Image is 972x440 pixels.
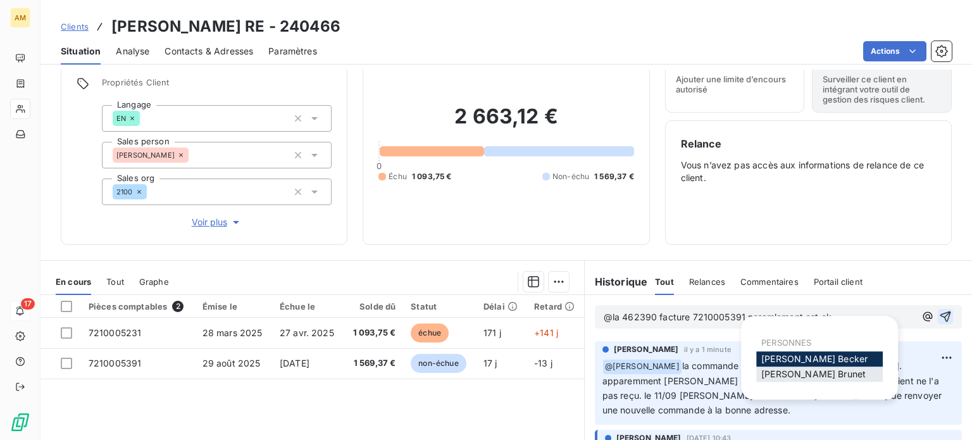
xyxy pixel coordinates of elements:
[10,412,30,432] img: Logo LeanPay
[814,277,863,287] span: Portail client
[10,8,30,28] div: AM
[268,45,317,58] span: Paramètres
[411,324,449,343] span: échue
[823,74,941,104] span: Surveiller ce client en intégrant votre outil de gestion des risques client.
[761,368,866,379] span: [PERSON_NAME] Brunet
[280,327,334,338] span: 27 avr. 2025
[61,22,89,32] span: Clients
[56,277,91,287] span: En cours
[594,171,634,182] span: 1 569,37 €
[139,277,169,287] span: Graphe
[102,77,332,95] span: Propriétés Client
[189,149,199,161] input: Ajouter une valeur
[351,327,396,339] span: 1 093,75 €
[147,186,157,198] input: Ajouter une valeur
[351,301,396,311] div: Solde dû
[21,298,35,310] span: 17
[534,301,576,311] div: Retard
[61,20,89,33] a: Clients
[534,327,558,338] span: +141 j
[172,301,184,312] span: 2
[585,274,648,289] h6: Historique
[604,311,832,322] span: @la 462390 facture 7210005391 noramlement est ok
[140,113,150,124] input: Ajouter une valeur
[655,277,674,287] span: Tout
[378,104,633,142] h2: 2 663,12 €
[61,45,101,58] span: Situation
[411,301,468,311] div: Statut
[602,360,945,415] span: la commande 440846 traitée par [PERSON_NAME]. apparemment [PERSON_NAME] a envoyé à la mauvaise ad...
[483,358,497,368] span: 17 j
[106,277,124,287] span: Tout
[389,171,407,182] span: Échu
[280,358,309,368] span: [DATE]
[89,301,187,312] div: Pièces comptables
[351,357,396,370] span: 1 569,37 €
[689,277,725,287] span: Relances
[603,360,682,374] span: @ [PERSON_NAME]
[684,346,731,353] span: il y a 1 minute
[412,171,452,182] span: 1 093,75 €
[116,188,133,196] span: 2100
[483,301,519,311] div: Délai
[761,353,868,364] span: [PERSON_NAME] Becker
[116,45,149,58] span: Analyse
[111,15,340,38] h3: [PERSON_NAME] RE - 240466
[676,74,794,94] span: Ajouter une limite d’encours autorisé
[761,337,811,348] span: PERSONNES
[202,327,263,338] span: 28 mars 2025
[202,301,265,311] div: Émise le
[102,215,332,229] button: Voir plus
[534,358,552,368] span: -13 j
[202,358,261,368] span: 29 août 2025
[411,354,466,373] span: non-échue
[192,216,242,229] span: Voir plus
[929,397,959,427] iframe: Intercom live chat
[116,151,175,159] span: [PERSON_NAME]
[681,136,936,151] h6: Relance
[89,358,142,368] span: 7210005391
[165,45,253,58] span: Contacts & Adresses
[89,327,142,338] span: 7210005231
[116,115,126,122] span: EN
[863,41,926,61] button: Actions
[614,344,679,355] span: [PERSON_NAME]
[740,277,799,287] span: Commentaires
[280,301,336,311] div: Échue le
[681,136,936,229] div: Vous n’avez pas accès aux informations de relance de ce client.
[483,327,501,338] span: 171 j
[377,161,382,171] span: 0
[552,171,589,182] span: Non-échu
